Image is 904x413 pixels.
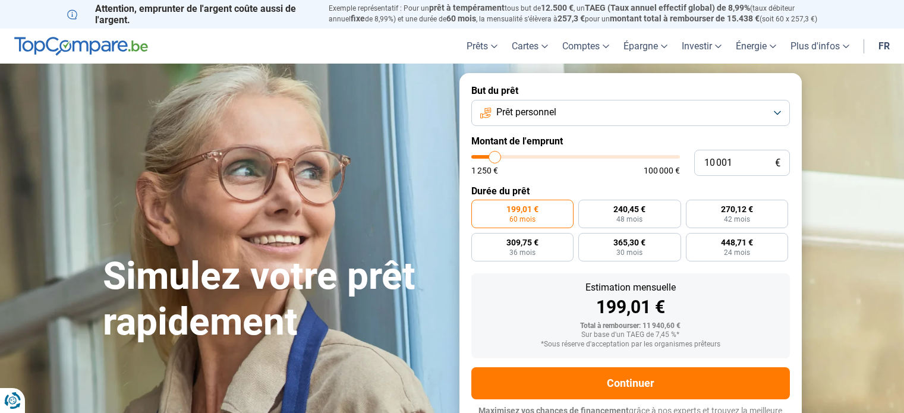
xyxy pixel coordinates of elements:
[446,14,476,23] span: 60 mois
[616,29,675,64] a: Épargne
[471,185,790,197] label: Durée du prêt
[471,166,498,175] span: 1 250 €
[505,29,555,64] a: Cartes
[729,29,783,64] a: Énergie
[675,29,729,64] a: Investir
[613,238,645,247] span: 365,30 €
[541,3,574,12] span: 12.500 €
[783,29,856,64] a: Plus d'infos
[610,14,760,23] span: montant total à rembourser de 15.438 €
[557,14,585,23] span: 257,3 €
[506,238,538,247] span: 309,75 €
[471,135,790,147] label: Montant de l'emprunt
[644,166,680,175] span: 100 000 €
[509,216,536,223] span: 60 mois
[481,298,780,316] div: 199,01 €
[613,205,645,213] span: 240,45 €
[471,100,790,126] button: Prêt personnel
[481,322,780,330] div: Total à rembourser: 11 940,60 €
[616,216,642,223] span: 48 mois
[555,29,616,64] a: Comptes
[721,238,753,247] span: 448,71 €
[14,37,148,56] img: TopCompare
[481,341,780,349] div: *Sous réserve d'acceptation par les organismes prêteurs
[481,331,780,339] div: Sur base d'un TAEG de 7,45 %*
[721,205,753,213] span: 270,12 €
[103,254,445,345] h1: Simulez votre prêt rapidement
[509,249,536,256] span: 36 mois
[67,3,314,26] p: Attention, emprunter de l'argent coûte aussi de l'argent.
[585,3,750,12] span: TAEG (Taux annuel effectif global) de 8,99%
[329,3,837,24] p: Exemple représentatif : Pour un tous but de , un (taux débiteur annuel de 8,99%) et une durée de ...
[351,14,365,23] span: fixe
[471,367,790,399] button: Continuer
[724,249,750,256] span: 24 mois
[459,29,505,64] a: Prêts
[506,205,538,213] span: 199,01 €
[616,249,642,256] span: 30 mois
[775,158,780,168] span: €
[429,3,505,12] span: prêt à tempérament
[496,106,556,119] span: Prêt personnel
[724,216,750,223] span: 42 mois
[481,283,780,292] div: Estimation mensuelle
[471,85,790,96] label: But du prêt
[871,29,897,64] a: fr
